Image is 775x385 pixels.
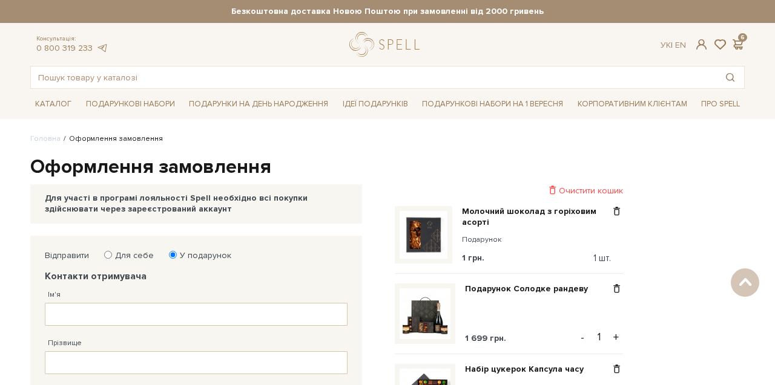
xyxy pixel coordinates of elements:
button: Пошук товару у каталозі [716,66,744,88]
input: Пошук товару у каталозі [31,66,716,88]
img: Молочний шоколад з горіховим асорті [400,211,447,259]
legend: Контакти отримувача [45,271,348,282]
a: Подарунки на День народження [184,95,333,114]
a: En [675,40,686,50]
button: + [609,328,623,346]
a: Подарункові набори [81,95,180,114]
a: logo [349,32,425,57]
span: 1 грн. [462,253,484,263]
a: Каталог [30,95,76,114]
span: Консультація: [36,35,108,43]
a: Набір цукерок Капсула часу [465,364,593,375]
span: | [671,40,673,50]
label: Прізвище [48,338,82,349]
a: 0 800 319 233 [36,43,93,53]
a: Ідеї подарунків [338,95,413,114]
span: 1 699 грн. [465,333,506,343]
a: Корпоративним клієнтам [573,94,692,114]
input: У подарунок [169,251,177,259]
div: Ук [661,40,686,51]
a: Головна [30,134,61,143]
small: Подарунок [462,235,610,245]
span: 1 шт. [593,253,611,264]
a: Подарунок Солодке рандеву [465,283,597,294]
a: telegram [96,43,108,53]
label: У подарунок [172,250,231,261]
li: Оформлення замовлення [61,134,163,144]
a: Молочний шоколад з горіховим асорті [462,206,610,228]
label: Ім'я [48,290,61,300]
a: Про Spell [696,95,745,114]
button: - [576,328,589,346]
label: Для себе [107,250,154,261]
div: Очистити кошик [395,185,623,196]
strong: Безкоштовна доставка Новою Поштою при замовленні від 2000 гривень [30,6,745,17]
label: Відправити [45,250,89,261]
img: Подарунок Солодке рандеву [400,288,450,339]
input: Для себе [104,251,112,259]
h1: Оформлення замовлення [30,155,745,180]
a: Подарункові набори на 1 Вересня [417,94,568,114]
div: Для участі в програмі лояльності Spell необхідно всі покупки здійснювати через зареєстрований акк... [45,193,348,215]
